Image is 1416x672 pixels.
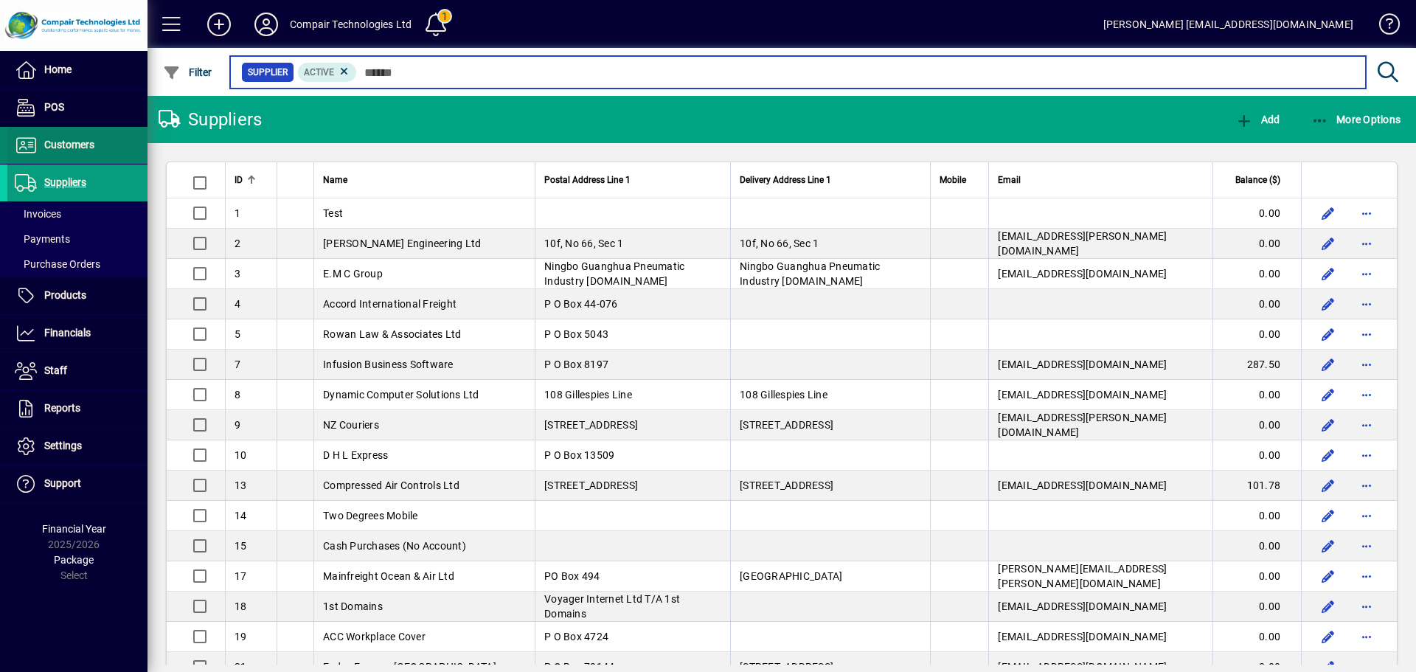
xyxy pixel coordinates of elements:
[235,328,240,340] span: 5
[195,11,243,38] button: Add
[1355,534,1378,558] button: More options
[44,63,72,75] span: Home
[1355,595,1378,618] button: More options
[44,101,64,113] span: POS
[1316,322,1340,346] button: Edit
[1212,380,1301,410] td: 0.00
[323,172,526,188] div: Name
[323,172,347,188] span: Name
[1316,534,1340,558] button: Edit
[323,479,459,491] span: Compressed Air Controls Ltd
[740,260,880,287] span: Ningbo Guanghua Pneumatic Industry [DOMAIN_NAME]
[998,631,1167,642] span: [EMAIL_ADDRESS][DOMAIN_NAME]
[235,172,268,188] div: ID
[1316,595,1340,618] button: Edit
[1355,292,1378,316] button: More options
[544,570,600,582] span: PO Box 494
[323,298,457,310] span: Accord International Freight
[998,230,1167,257] span: [EMAIL_ADDRESS][PERSON_NAME][DOMAIN_NAME]
[44,402,80,414] span: Reports
[235,600,247,612] span: 18
[1316,564,1340,588] button: Edit
[1212,561,1301,592] td: 0.00
[235,268,240,280] span: 3
[544,593,680,620] span: Voyager Internet Ltd T/A 1st Domains
[998,172,1021,188] span: Email
[1212,501,1301,531] td: 0.00
[1232,106,1283,133] button: Add
[1235,172,1280,188] span: Balance ($)
[940,172,966,188] span: Mobile
[7,226,147,252] a: Payments
[1355,353,1378,376] button: More options
[544,631,608,642] span: P O Box 4724
[7,277,147,314] a: Products
[323,389,479,401] span: Dynamic Computer Solutions Ltd
[235,172,243,188] span: ID
[323,600,383,612] span: 1st Domains
[7,127,147,164] a: Customers
[1212,592,1301,622] td: 0.00
[544,298,618,310] span: P O Box 44-076
[1103,13,1353,36] div: [PERSON_NAME] [EMAIL_ADDRESS][DOMAIN_NAME]
[42,523,106,535] span: Financial Year
[544,260,684,287] span: Ningbo Guanghua Pneumatic Industry [DOMAIN_NAME]
[544,449,614,461] span: P O Box 13509
[235,479,247,491] span: 13
[235,298,240,310] span: 4
[7,390,147,427] a: Reports
[998,389,1167,401] span: [EMAIL_ADDRESS][DOMAIN_NAME]
[323,540,466,552] span: Cash Purchases (No Account)
[1316,201,1340,225] button: Edit
[323,268,383,280] span: E.M C Group
[323,631,426,642] span: ACC Workplace Cover
[44,364,67,376] span: Staff
[159,108,262,131] div: Suppliers
[1212,622,1301,652] td: 0.00
[1316,413,1340,437] button: Edit
[1212,471,1301,501] td: 101.78
[1212,350,1301,380] td: 287.50
[304,67,334,77] span: Active
[998,172,1204,188] div: Email
[1212,259,1301,289] td: 0.00
[998,563,1167,589] span: [PERSON_NAME][EMAIL_ADDRESS][PERSON_NAME][DOMAIN_NAME]
[7,89,147,126] a: POS
[243,11,290,38] button: Profile
[235,449,247,461] span: 10
[740,238,819,249] span: 10f, No 66, Sec 1
[1212,289,1301,319] td: 0.00
[740,570,842,582] span: [GEOGRAPHIC_DATA]
[544,358,608,370] span: P O Box 8197
[7,353,147,389] a: Staff
[1212,229,1301,259] td: 0.00
[1222,172,1294,188] div: Balance ($)
[323,238,481,249] span: [PERSON_NAME] Engineering Ltd
[940,172,979,188] div: Mobile
[44,139,94,150] span: Customers
[7,465,147,502] a: Support
[235,510,247,522] span: 14
[1355,504,1378,527] button: More options
[7,428,147,465] a: Settings
[163,66,212,78] span: Filter
[235,207,240,219] span: 1
[44,477,81,489] span: Support
[1316,353,1340,376] button: Edit
[1355,564,1378,588] button: More options
[998,600,1167,612] span: [EMAIL_ADDRESS][DOMAIN_NAME]
[7,315,147,352] a: Financials
[544,479,638,491] span: [STREET_ADDRESS]
[1316,474,1340,497] button: Edit
[1316,383,1340,406] button: Edit
[15,208,61,220] span: Invoices
[235,570,247,582] span: 17
[323,207,343,219] span: Test
[298,63,357,82] mat-chip: Activation Status: Active
[1368,3,1398,51] a: Knowledge Base
[740,172,831,188] span: Delivery Address Line 1
[1212,410,1301,440] td: 0.00
[998,358,1167,370] span: [EMAIL_ADDRESS][DOMAIN_NAME]
[1308,106,1405,133] button: More Options
[1235,114,1280,125] span: Add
